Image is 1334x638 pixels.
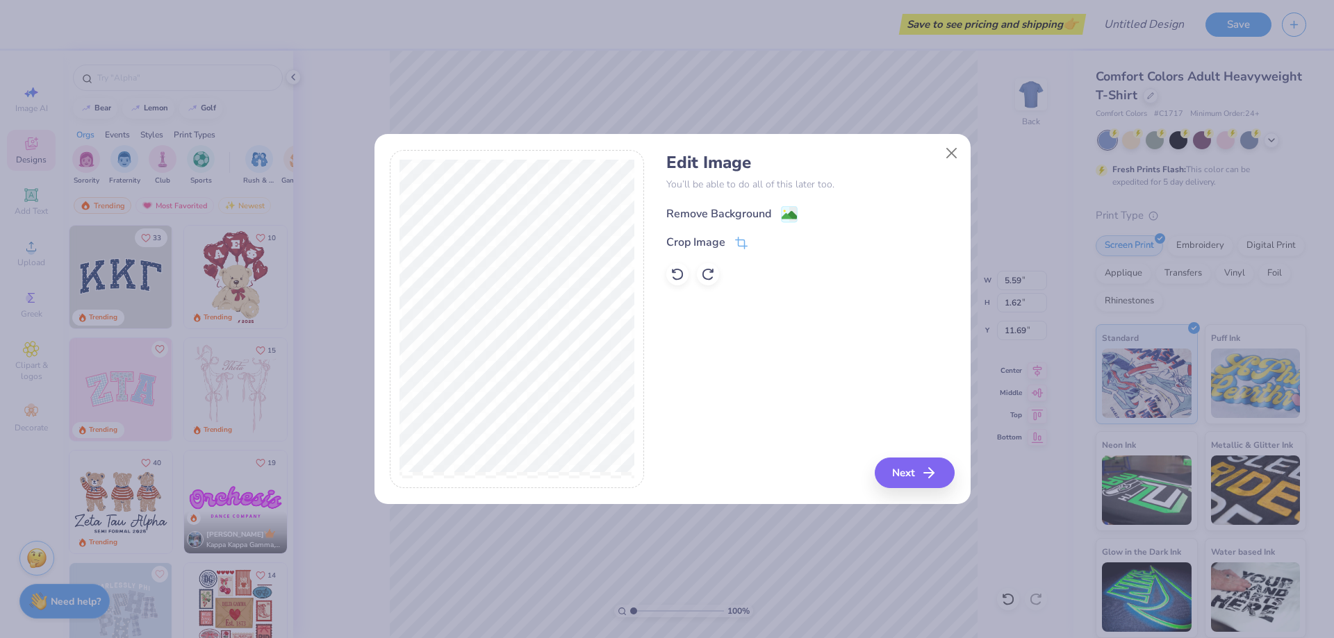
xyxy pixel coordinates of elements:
p: You’ll be able to do all of this later too. [666,177,955,192]
button: Close [938,140,964,167]
div: Crop Image [666,234,725,251]
button: Next [875,457,955,488]
div: Remove Background [666,205,771,222]
h4: Edit Image [666,153,955,173]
